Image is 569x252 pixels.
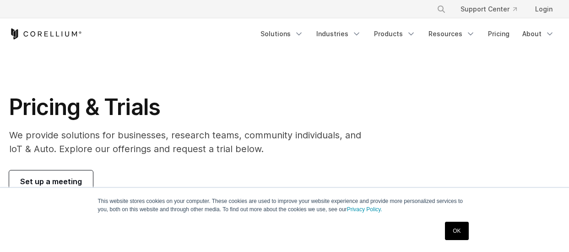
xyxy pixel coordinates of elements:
a: OK [445,222,468,240]
span: Set up a meeting [20,176,82,187]
a: Corellium Home [9,28,82,39]
p: We provide solutions for businesses, research teams, community individuals, and IoT & Auto. Explo... [9,128,370,156]
p: This website stores cookies on your computer. These cookies are used to improve your website expe... [98,197,471,214]
h1: Pricing & Trials [9,93,370,121]
a: Privacy Policy. [347,206,382,213]
a: Products [368,26,421,42]
a: Resources [423,26,481,42]
button: Search [433,1,450,17]
div: Navigation Menu [426,1,560,17]
a: Pricing [482,26,515,42]
a: Login [528,1,560,17]
a: Industries [311,26,367,42]
a: Solutions [255,26,309,42]
a: Set up a meeting [9,170,93,192]
div: Navigation Menu [255,26,560,42]
a: About [517,26,560,42]
a: Support Center [453,1,524,17]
